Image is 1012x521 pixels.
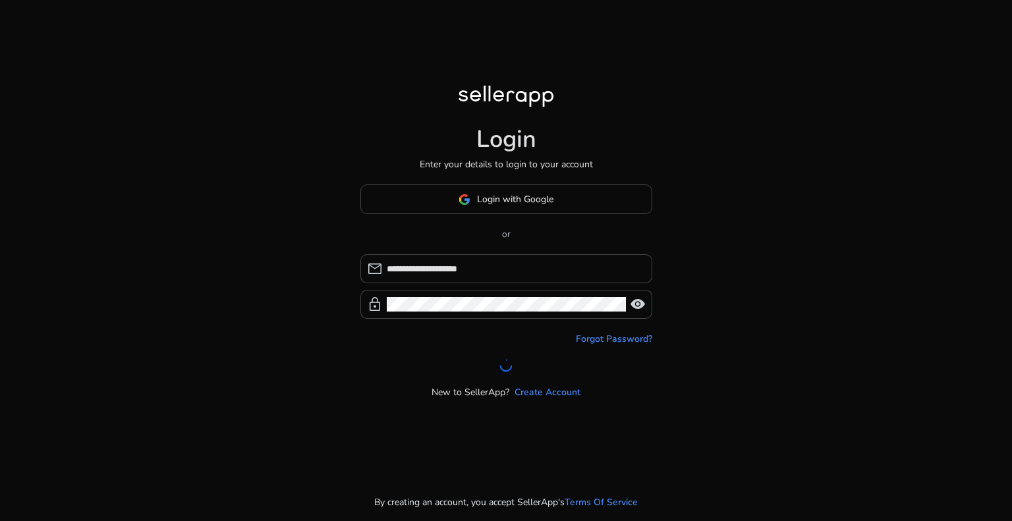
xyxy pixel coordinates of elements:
[459,194,470,206] img: google-logo.svg
[367,296,383,312] span: lock
[476,125,536,153] h1: Login
[360,227,652,241] p: or
[576,332,652,346] a: Forgot Password?
[420,157,593,171] p: Enter your details to login to your account
[515,385,580,399] a: Create Account
[565,495,638,509] a: Terms Of Service
[630,296,646,312] span: visibility
[367,261,383,277] span: mail
[432,385,509,399] p: New to SellerApp?
[477,192,553,206] span: Login with Google
[360,184,652,214] button: Login with Google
